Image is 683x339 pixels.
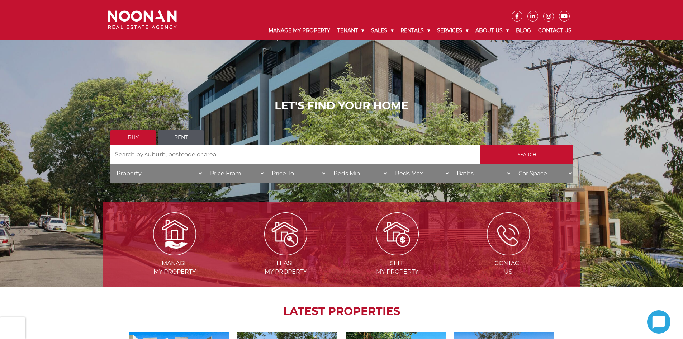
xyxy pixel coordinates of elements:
a: Sell my property Sellmy Property [342,230,452,275]
img: ICONS [487,212,530,255]
a: Services [433,22,472,40]
a: Blog [512,22,535,40]
img: Manage my Property [153,212,196,255]
input: Search by suburb, postcode or area [110,145,480,164]
h2: LATEST PROPERTIES [120,305,563,318]
a: Sales [367,22,397,40]
a: Manage My Property [265,22,334,40]
a: Contact Us [535,22,575,40]
img: Sell my property [376,212,419,255]
span: Sell my Property [342,259,452,276]
a: Rentals [397,22,433,40]
span: Contact Us [454,259,563,276]
a: ICONS ContactUs [454,230,563,275]
a: About Us [472,22,512,40]
a: Lease my property Leasemy Property [231,230,341,275]
img: Noonan Real Estate Agency [108,10,177,29]
a: Tenant [334,22,367,40]
a: Rent [158,130,204,145]
span: Lease my Property [231,259,341,276]
input: Search [480,145,573,164]
img: Lease my property [264,212,307,255]
h1: LET'S FIND YOUR HOME [110,99,573,112]
span: Manage my Property [120,259,229,276]
a: Buy [110,130,156,145]
a: Manage my Property Managemy Property [120,230,229,275]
